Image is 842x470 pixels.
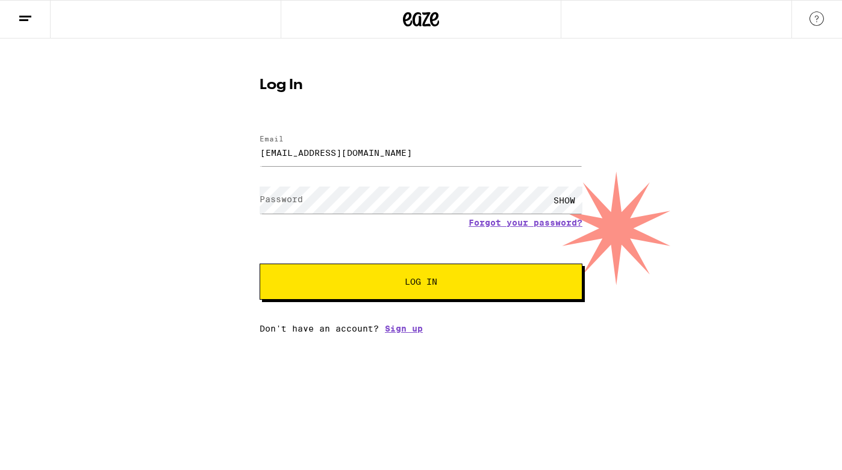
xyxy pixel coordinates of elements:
a: Sign up [385,324,423,333]
input: Email [260,139,582,166]
button: Log In [260,264,582,300]
span: Log In [405,277,437,286]
a: Forgot your password? [469,218,582,227]
div: SHOW [546,187,582,214]
label: Email [260,135,284,143]
div: Don't have an account? [260,324,582,333]
label: Password [260,194,303,204]
h1: Log In [260,78,582,93]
